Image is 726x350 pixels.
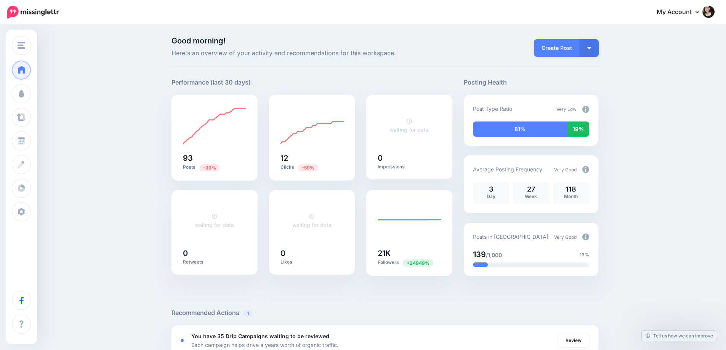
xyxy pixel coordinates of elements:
[243,310,253,317] span: 1
[534,39,580,57] a: Create Post
[171,78,251,87] h5: Performance (last 30 days)
[378,154,441,162] h5: 0
[280,164,344,171] p: Clicks
[280,259,344,265] p: Likes
[183,164,246,171] p: Posts
[171,36,226,45] span: Good morning!
[473,250,486,259] span: 139
[181,339,184,342] div: <div class='status-dot small red margin-right'></div>Error
[280,249,344,257] h5: 0
[554,167,577,173] span: Very Good
[171,308,598,318] h5: Recommended Actions
[191,333,329,339] b: You have 35 Drip Campaigns waiting to be reviewed
[378,259,441,266] p: Followers
[564,193,578,199] span: Month
[525,193,537,199] span: Week
[378,249,441,257] h5: 21K
[292,213,332,228] a: waiting for data
[473,262,488,267] div: 13% of your posts in the last 30 days have been from Drip Campaigns
[558,334,589,347] a: Review
[582,166,589,173] img: info-circle-grey.png
[195,213,234,228] a: waiting for data
[556,106,577,112] span: Very Low
[473,232,548,241] p: Posts in [GEOGRAPHIC_DATA]
[464,78,598,87] h5: Posting Health
[473,165,542,174] p: Average Posting Frequency
[554,234,577,240] span: Very Good
[280,154,344,162] h5: 12
[199,164,220,171] span: Previous period: 152
[473,104,512,113] p: Post Type Ratio
[477,186,505,193] p: 3
[649,3,715,22] a: My Account
[473,121,567,137] div: 81% of your posts in the last 30 days have been from Drip Campaigns
[517,186,545,193] p: 27
[171,48,452,58] span: Here's an overview of your activity and recommendations for this workspace.
[567,121,589,137] div: 19% of your posts in the last 30 days were manually created (i.e. were not from Drip Campaigns or...
[587,47,591,49] img: arrow-down-white.png
[403,259,433,267] span: Previous period: 84
[183,154,246,162] h5: 93
[183,249,246,257] h5: 0
[183,259,246,265] p: Retweets
[18,42,25,49] img: menu.png
[7,6,59,19] img: Missinglettr
[582,233,589,240] img: info-circle-grey.png
[642,331,717,341] a: Tell us how we can improve
[378,164,441,170] p: Impressions
[582,106,589,113] img: info-circle-grey.png
[557,186,585,193] p: 118
[580,251,589,259] span: 13%
[389,118,429,133] a: waiting for data
[486,252,502,258] span: /1,000
[191,340,338,349] p: Each campaign helps drive a years worth of organic traffic.
[298,164,318,171] span: Previous period: 29
[487,193,495,199] span: Day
